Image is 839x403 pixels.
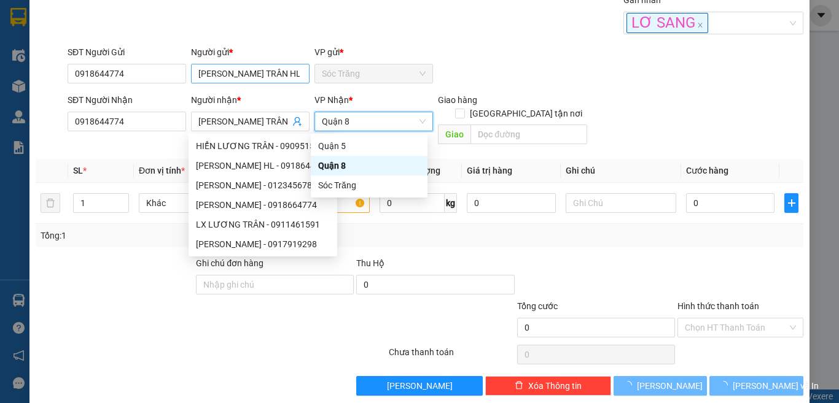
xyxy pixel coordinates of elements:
[322,112,426,131] span: Quận 8
[314,45,433,59] div: VP gửi
[139,166,185,175] span: Đơn vị tính
[68,93,186,107] div: SĐT Người Nhận
[614,376,708,396] button: [PERSON_NAME]
[189,215,337,234] div: LX LƯƠNG TRÂN - 0911461591
[528,379,582,393] span: Xóa Thông tin
[445,193,457,213] span: kg
[709,376,803,396] button: [PERSON_NAME] và In
[196,178,330,192] div: [PERSON_NAME] - 0123456789
[515,381,523,391] span: delete
[191,45,310,59] div: Người gửi
[719,381,733,390] span: loading
[356,258,384,268] span: Thu Hộ
[438,95,477,105] span: Giao hàng
[189,195,337,215] div: LƯƠNG TRÂN NGỌC - 0918664774
[465,107,587,120] span: [GEOGRAPHIC_DATA] tận nơi
[396,166,440,175] span: Định lượng
[68,45,186,59] div: SĐT Người Gửi
[637,379,703,393] span: [PERSON_NAME]
[41,229,325,242] div: Tổng: 1
[146,194,242,212] span: Khác
[467,193,555,213] input: 0
[196,139,330,153] div: HIỂN LƯƠNG TRÂN - 0909515266
[322,64,426,83] span: Sóc Trăng
[41,193,60,213] button: delete
[677,301,759,311] label: Hình thức thanh toán
[189,156,337,175] div: NGỌC LƯƠNG TRÂN HL - 0918644774
[196,258,263,268] label: Ghi chú đơn hàng
[517,301,558,311] span: Tổng cước
[196,237,330,251] div: [PERSON_NAME] - 0917919298
[784,193,798,213] button: plus
[356,376,482,396] button: [PERSON_NAME]
[561,159,681,183] th: Ghi chú
[485,376,611,396] button: deleteXóa Thông tin
[470,125,587,144] input: Dọc đường
[785,198,798,208] span: plus
[196,159,330,172] div: [PERSON_NAME] HL - 0918644774
[314,95,349,105] span: VP Nhận
[623,381,637,390] span: loading
[467,166,512,175] span: Giá trị hàng
[387,379,453,393] span: [PERSON_NAME]
[196,218,330,231] div: LX LƯƠNG TRÂN - 0911461591
[196,198,330,212] div: [PERSON_NAME] - 0918664774
[189,136,337,156] div: HIỂN LƯƠNG TRÂN - 0909515266
[733,379,819,393] span: [PERSON_NAME] và In
[697,22,703,28] span: close
[438,125,470,144] span: Giao
[189,175,337,195] div: LƯƠNG TRÂN - 0123456789
[191,93,310,107] div: Người nhận
[686,166,728,175] span: Cước hàng
[626,13,708,33] span: LƠ SANG
[292,117,302,126] span: user-add
[566,193,676,213] input: Ghi Chú
[388,345,516,367] div: Chưa thanh toán
[73,166,83,175] span: SL
[189,234,337,254] div: TRINH LƯƠNG TRÂN - 0917919298
[196,275,354,294] input: Ghi chú đơn hàng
